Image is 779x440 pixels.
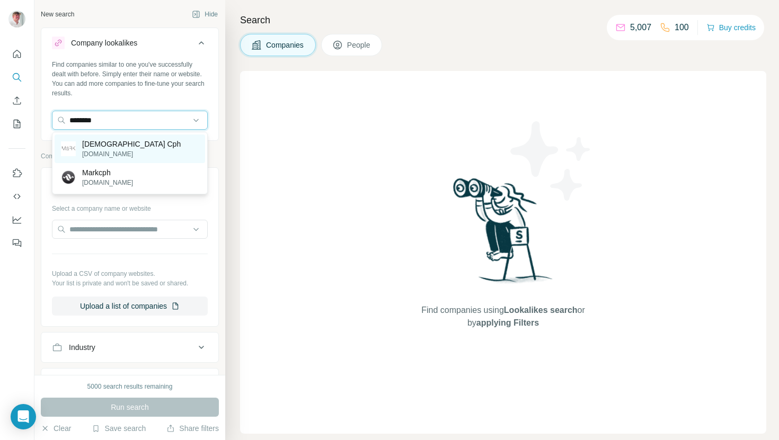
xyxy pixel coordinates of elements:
div: Find companies similar to one you've successfully dealt with before. Simply enter their name or w... [52,60,208,98]
button: Quick start [8,44,25,64]
button: Use Surfe API [8,187,25,206]
p: Company information [41,151,219,161]
p: [DOMAIN_NAME] [82,178,133,187]
span: applying Filters [476,318,539,327]
p: [DEMOGRAPHIC_DATA] Cph [82,139,181,149]
div: Select a company name or website [52,200,208,213]
button: Feedback [8,234,25,253]
button: Search [8,68,25,87]
button: Industry [41,335,218,360]
p: Upload a CSV of company websites. [52,269,208,279]
div: Industry [69,342,95,353]
div: New search [41,10,74,19]
p: Markcph [82,167,133,178]
div: 5000 search results remaining [87,382,173,391]
span: Find companies using or by [418,304,588,329]
p: 5,007 [630,21,651,34]
div: Open Intercom Messenger [11,404,36,429]
button: Buy credits [706,20,756,35]
img: Surfe Illustration - Stars [503,113,599,209]
button: Use Surfe on LinkedIn [8,164,25,183]
button: Clear [41,423,71,434]
button: HQ location [41,371,218,396]
img: MäRK Cph [61,141,76,156]
button: Share filters [166,423,219,434]
span: People [347,40,371,50]
button: Save search [92,423,146,434]
button: Dashboard [8,210,25,229]
p: 100 [675,21,689,34]
button: My lists [8,114,25,133]
button: Hide [184,6,225,22]
p: [DOMAIN_NAME] [82,149,181,159]
button: Company [41,170,218,200]
button: Company lookalikes [41,30,218,60]
img: Surfe Illustration - Woman searching with binoculars [448,175,559,293]
button: Upload a list of companies [52,297,208,316]
button: Enrich CSV [8,91,25,110]
span: Lookalikes search [504,306,578,315]
img: Markcph [61,170,76,185]
span: Companies [266,40,305,50]
img: Avatar [8,11,25,28]
h4: Search [240,13,766,28]
p: Your list is private and won't be saved or shared. [52,279,208,288]
div: Company lookalikes [71,38,137,48]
